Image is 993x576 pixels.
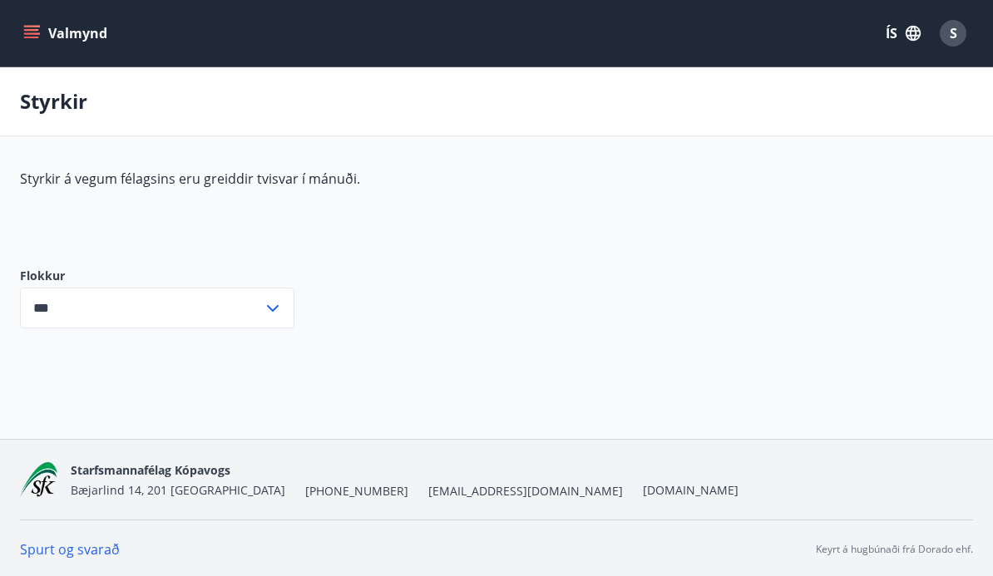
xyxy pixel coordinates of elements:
[71,462,230,478] span: Starfsmannafélag Kópavogs
[20,268,294,284] label: Flokkur
[20,18,114,48] button: menu
[877,18,930,48] button: ÍS
[933,13,973,53] button: S
[816,542,973,557] p: Keyrt á hugbúnaði frá Dorado ehf.
[20,170,805,188] p: Styrkir á vegum félagsins eru greiddir tvisvar í mánuði.
[643,482,739,498] a: [DOMAIN_NAME]
[305,483,408,500] span: [PHONE_NUMBER]
[20,87,87,116] p: Styrkir
[71,482,285,498] span: Bæjarlind 14, 201 [GEOGRAPHIC_DATA]
[20,462,57,498] img: x5MjQkxwhnYn6YREZUTEa9Q4KsBUeQdWGts9Dj4O.png
[20,540,120,559] a: Spurt og svarað
[428,483,623,500] span: [EMAIL_ADDRESS][DOMAIN_NAME]
[950,24,957,42] span: S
